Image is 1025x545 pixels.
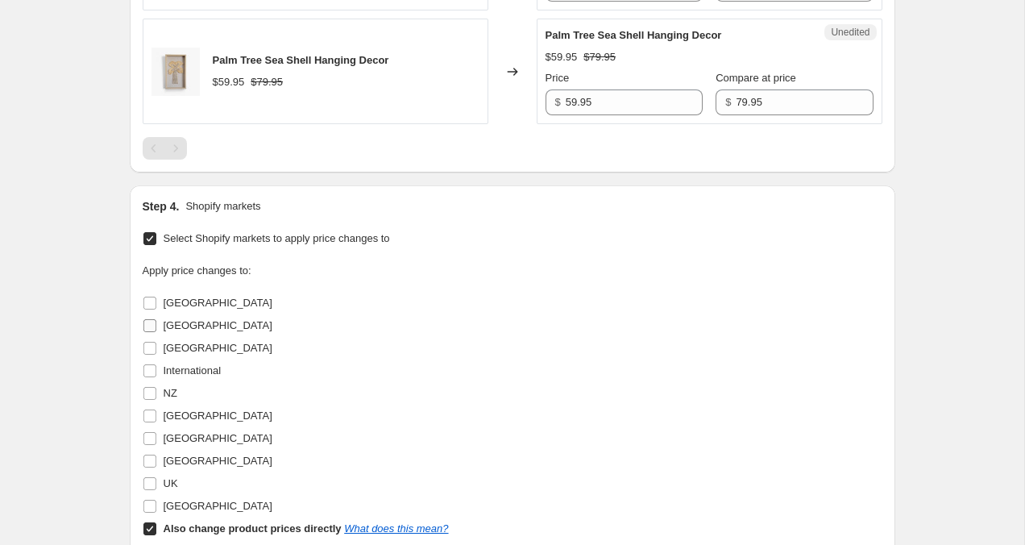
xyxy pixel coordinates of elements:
span: Price [546,72,570,84]
h2: Step 4. [143,198,180,214]
img: Sa445c6c7f1334e03b97e09775ae99798y_80x.jpg [151,48,200,96]
span: Unedited [831,26,869,39]
span: $ [555,96,561,108]
span: [GEOGRAPHIC_DATA] [164,297,272,309]
span: [GEOGRAPHIC_DATA] [164,455,272,467]
span: [GEOGRAPHIC_DATA] [164,500,272,512]
div: $59.95 [546,49,578,65]
span: UK [164,477,178,489]
nav: Pagination [143,137,187,160]
span: Apply price changes to: [143,264,251,277]
span: [GEOGRAPHIC_DATA] [164,410,272,422]
strike: $79.95 [583,49,616,65]
span: Palm Tree Sea Shell Hanging Decor [213,54,389,66]
a: What does this mean? [344,522,448,535]
span: Compare at price [716,72,796,84]
div: $59.95 [213,74,245,90]
strike: $79.95 [251,74,283,90]
span: $ [725,96,731,108]
span: [GEOGRAPHIC_DATA] [164,432,272,444]
span: [GEOGRAPHIC_DATA] [164,319,272,331]
p: Shopify markets [185,198,260,214]
span: [GEOGRAPHIC_DATA] [164,342,272,354]
span: Palm Tree Sea Shell Hanging Decor [546,29,722,41]
span: International [164,364,222,377]
span: NZ [164,387,177,399]
b: Also change product prices directly [164,522,342,535]
span: Select Shopify markets to apply price changes to [164,232,390,244]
